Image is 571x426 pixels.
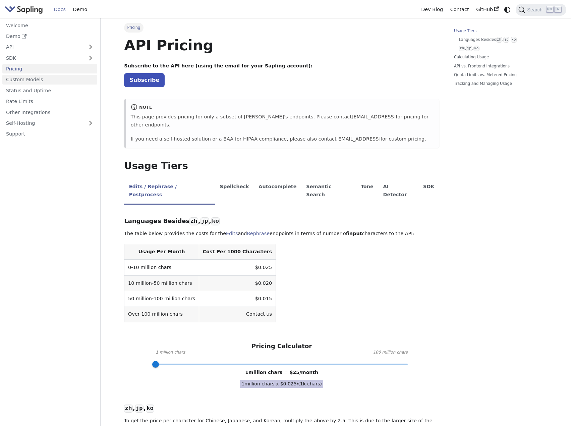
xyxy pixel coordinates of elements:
[466,46,472,51] code: jp
[124,160,439,172] h2: Usage Tiers
[555,6,561,12] kbd: K
[124,405,132,413] code: zh
[247,231,270,236] a: Rephrase
[211,217,220,225] code: ko
[417,4,446,15] a: Dev Blog
[2,32,97,41] a: Demo
[84,53,97,63] button: Expand sidebar category 'SDK'
[124,23,143,32] span: Pricing
[454,72,545,78] a: Quota Limits vs. Metered Pricing
[2,20,97,30] a: Welcome
[146,405,154,413] code: ko
[50,4,69,15] a: Docs
[124,260,199,275] td: 0-10 million chars
[496,37,502,43] code: zh
[454,54,545,60] a: Calculating Usage
[2,75,97,85] a: Custom Models
[124,73,165,87] a: Subscribe
[240,380,323,388] span: 1 million chars x $ 0.025 /(1k chars)
[69,4,91,15] a: Demo
[226,231,238,236] a: Edits
[124,217,439,225] h3: Languages Besides , ,
[5,5,45,14] a: Sapling.ai
[135,405,144,413] code: jp
[131,135,435,143] p: If you need a self-hosted solution or a BAA for HIPAA compliance, please also contact for custom ...
[459,46,465,51] code: zh
[454,28,545,34] a: Usage Tiers
[201,217,209,225] code: jp
[2,118,97,128] a: Self-Hosting
[378,178,418,205] li: AI Detector
[5,5,43,14] img: Sapling.ai
[2,97,97,106] a: Rate Limits
[199,244,276,260] th: Cost Per 1000 Characters
[124,275,199,291] td: 10 million-50 million chars
[124,36,439,54] h1: API Pricing
[2,86,97,95] a: Status and Uptime
[124,230,439,238] p: The table below provides the costs for the and endpoints in terms of number of characters to the ...
[131,113,435,129] p: This page provides pricing for only a subset of [PERSON_NAME]'s endpoints. Please contact for pri...
[503,37,509,43] code: jp
[356,178,379,205] li: Tone
[2,64,97,74] a: Pricing
[373,349,408,356] span: 100 million chars
[156,349,185,356] span: 1 million chars
[199,275,276,291] td: $0.020
[454,63,545,69] a: API vs. Frontend Integrations
[245,370,318,375] span: 1 million chars = $ 25 /month
[199,260,276,275] td: $0.025
[301,178,356,205] li: Semantic Search
[459,45,543,52] a: zh,jp,ko
[2,42,84,52] a: API
[199,307,276,322] td: Contact us
[2,129,97,139] a: Support
[124,23,439,32] nav: Breadcrumbs
[418,178,439,205] li: SDK
[503,5,512,14] button: Switch between dark and light mode (currently system mode)
[2,107,97,117] a: Other Integrations
[447,4,473,15] a: Contact
[472,4,502,15] a: GitHub
[337,136,381,142] a: [EMAIL_ADDRESS]
[254,178,301,205] li: Autocomplete
[459,37,543,43] a: Languages Besideszh,jp,ko
[124,291,199,307] td: 50 million-100 million chars
[189,217,198,225] code: zh
[454,81,545,87] a: Tracking and Managing Usage
[124,307,199,322] td: Over 100 million chars
[511,37,517,43] code: ko
[348,231,362,236] strong: input
[215,178,254,205] li: Spellcheck
[124,405,439,412] h3: , ,
[124,178,215,205] li: Edits / Rephrase / Postprocess
[124,63,312,68] strong: Subscribe to the API here (using the email for your Sapling account):
[199,291,276,307] td: $0.015
[473,46,479,51] code: ko
[131,104,435,112] div: note
[525,7,547,12] span: Search
[84,42,97,52] button: Expand sidebar category 'API'
[251,342,312,350] h3: Pricing Calculator
[124,244,199,260] th: Usage Per Month
[2,53,84,63] a: SDK
[516,4,566,16] button: Search (Ctrl+K)
[352,114,396,119] a: [EMAIL_ADDRESS]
